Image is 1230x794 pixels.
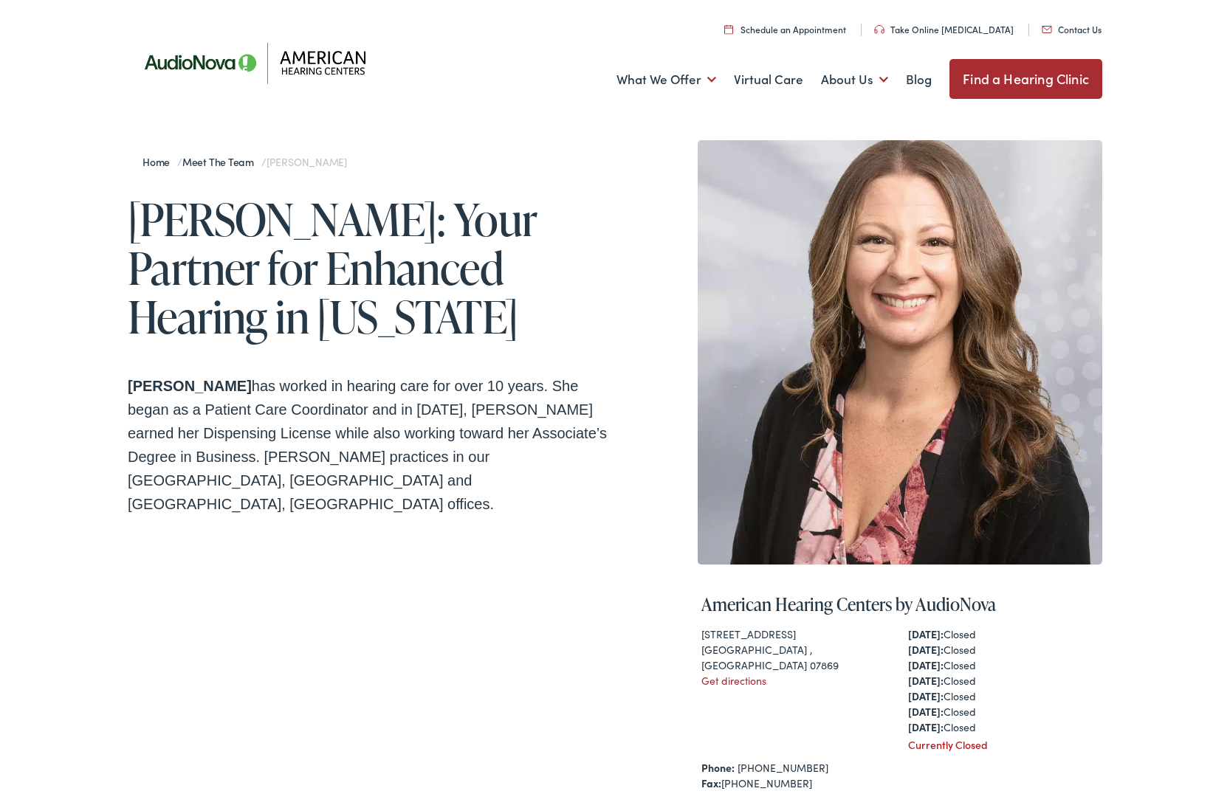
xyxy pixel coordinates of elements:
img: utility icon [1042,26,1052,33]
a: Virtual Care [734,52,803,107]
div: Currently Closed [908,737,1099,753]
span: [PERSON_NAME] [267,154,347,169]
a: [PHONE_NUMBER] [738,760,828,775]
div: Closed Closed Closed Closed Closed Closed Closed [908,626,1099,735]
a: Contact Us [1042,23,1102,35]
strong: [DATE]: [908,688,944,703]
span: / / [142,154,347,169]
a: What We Offer [616,52,716,107]
strong: [DATE]: [908,719,944,734]
h4: American Hearing Centers by AudioNova [701,594,1099,615]
strong: [PERSON_NAME] [128,378,252,394]
a: Find a Hearing Clinic [949,59,1102,99]
div: [STREET_ADDRESS] [701,626,892,642]
a: Get directions [701,673,766,688]
img: utility icon [874,25,884,34]
a: Blog [906,52,932,107]
h1: [PERSON_NAME]: Your Partner for Enhanced Hearing in [US_STATE] [128,195,615,341]
strong: [DATE]: [908,642,944,657]
img: utility icon [724,24,733,34]
strong: [DATE]: [908,673,944,688]
a: Meet the Team [182,154,261,169]
strong: Phone: [701,760,735,775]
a: About Us [821,52,888,107]
a: Schedule an Appointment [724,23,846,35]
strong: Fax: [701,776,721,790]
div: [GEOGRAPHIC_DATA] , [GEOGRAPHIC_DATA] 07869 [701,642,892,673]
strong: [DATE]: [908,704,944,719]
a: Home [142,154,177,169]
strong: [DATE]: [908,657,944,672]
p: has worked in hearing care for over 10 years. She began as a Patient Care Coordinator and in [DAT... [128,374,615,516]
a: Take Online [MEDICAL_DATA] [874,23,1014,35]
strong: [DATE]: [908,626,944,641]
div: [PHONE_NUMBER] [701,776,1099,791]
